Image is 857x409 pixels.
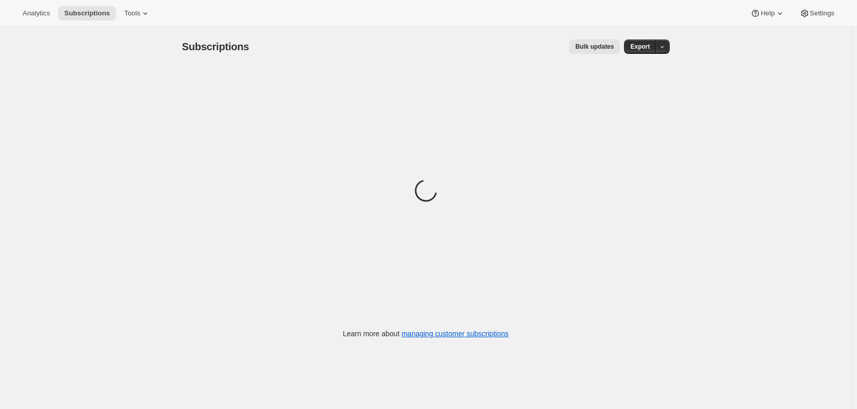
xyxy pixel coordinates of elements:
[810,9,834,17] span: Settings
[575,43,614,51] span: Bulk updates
[182,41,249,52] span: Subscriptions
[401,330,509,338] a: managing customer subscriptions
[630,43,650,51] span: Export
[624,39,656,54] button: Export
[16,6,56,21] button: Analytics
[744,6,791,21] button: Help
[761,9,774,17] span: Help
[343,329,509,339] p: Learn more about
[23,9,50,17] span: Analytics
[569,39,620,54] button: Bulk updates
[124,9,140,17] span: Tools
[118,6,157,21] button: Tools
[793,6,841,21] button: Settings
[64,9,110,17] span: Subscriptions
[58,6,116,21] button: Subscriptions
